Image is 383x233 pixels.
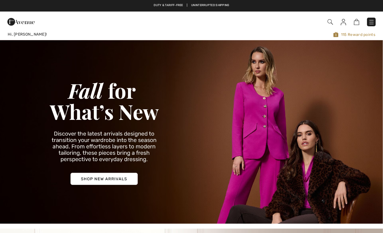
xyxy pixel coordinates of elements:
span: 115 Reward points [164,31,375,37]
img: Search [328,19,333,25]
a: Hi, [PERSON_NAME]!115 Reward points [3,31,380,37]
img: Menu [368,19,375,25]
a: 1ère Avenue [7,18,35,24]
img: 1ère Avenue [7,15,35,28]
img: My Info [341,19,346,25]
span: Hi, [PERSON_NAME]! [8,32,47,37]
img: Avenue Rewards [333,31,338,37]
img: Shopping Bag [354,19,359,25]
